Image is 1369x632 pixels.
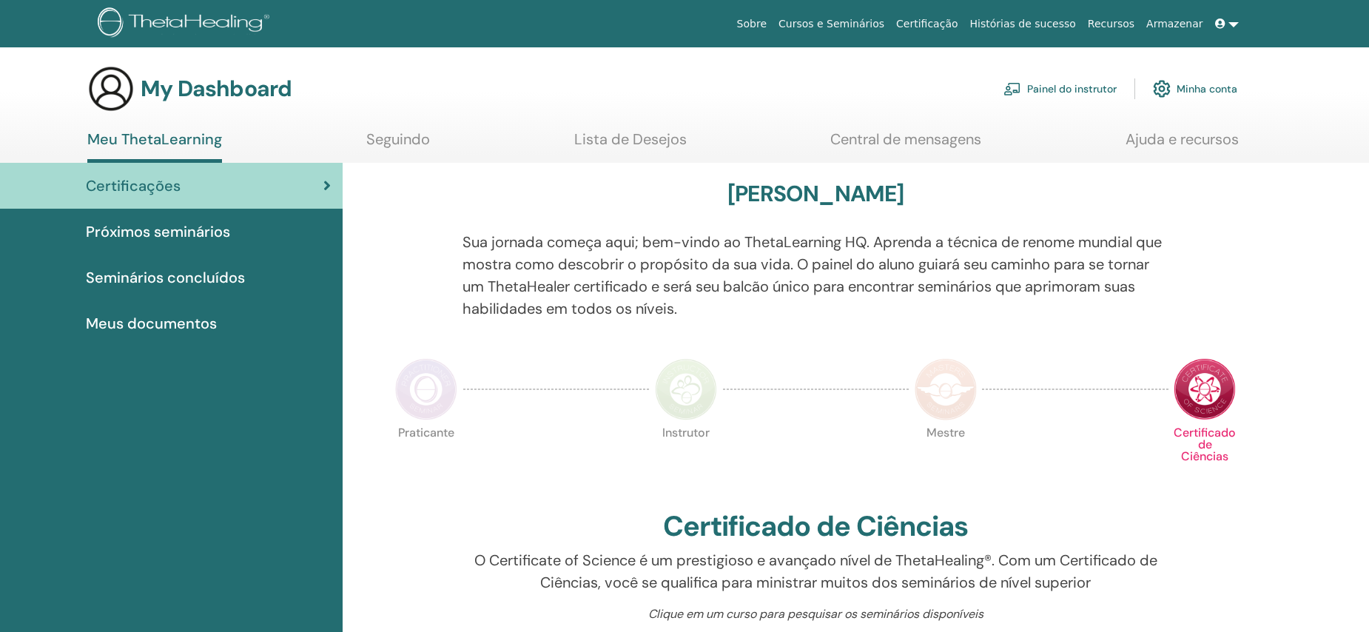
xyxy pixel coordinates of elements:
[830,130,981,159] a: Central de mensagens
[915,427,977,489] p: Mestre
[87,130,222,163] a: Meu ThetaLearning
[86,175,181,197] span: Certificações
[964,10,1082,38] a: Histórias de sucesso
[1153,73,1237,105] a: Minha conta
[141,75,292,102] h3: My Dashboard
[1003,82,1021,95] img: chalkboard-teacher.svg
[773,10,890,38] a: Cursos e Seminários
[86,312,217,335] span: Meus documentos
[1003,73,1117,105] a: Painel do instrutor
[462,605,1169,623] p: Clique em um curso para pesquisar os seminários disponíveis
[87,65,135,112] img: generic-user-icon.jpg
[98,7,275,41] img: logo.png
[655,358,717,420] img: Instructor
[366,130,430,159] a: Seguindo
[915,358,977,420] img: Master
[395,358,457,420] img: Practitioner
[655,427,717,489] p: Instrutor
[86,266,245,289] span: Seminários concluídos
[86,221,230,243] span: Próximos seminários
[1082,10,1140,38] a: Recursos
[1174,358,1236,420] img: Certificate of Science
[1140,10,1208,38] a: Armazenar
[574,130,687,159] a: Lista de Desejos
[727,181,904,207] h3: [PERSON_NAME]
[395,427,457,489] p: Praticante
[1126,130,1239,159] a: Ajuda e recursos
[731,10,773,38] a: Sobre
[890,10,963,38] a: Certificação
[462,231,1169,320] p: Sua jornada começa aqui; bem-vindo ao ThetaLearning HQ. Aprenda a técnica de renome mundial que m...
[663,510,968,544] h2: Certificado de Ciências
[1153,76,1171,101] img: cog.svg
[1174,427,1236,489] p: Certificado de Ciências
[462,549,1169,594] p: O Certificate of Science é um prestigioso e avançado nível de ThetaHealing®. Com um Certificado d...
